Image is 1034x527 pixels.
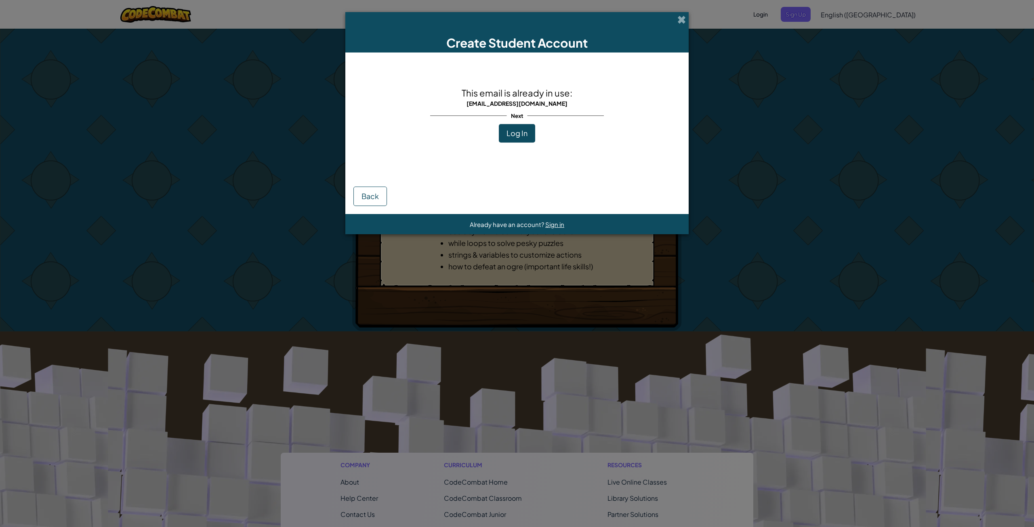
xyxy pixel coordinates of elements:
a: Sign in [545,220,564,228]
span: Log In [506,128,528,138]
span: Create Student Account [446,35,588,50]
span: Back [361,191,379,201]
span: This email is already in use: [462,87,572,99]
span: [EMAIL_ADDRESS][DOMAIN_NAME] [467,100,567,107]
button: Log In [499,124,535,143]
span: Next [507,110,528,122]
button: Back [353,187,387,206]
span: Already have an account? [470,220,545,228]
